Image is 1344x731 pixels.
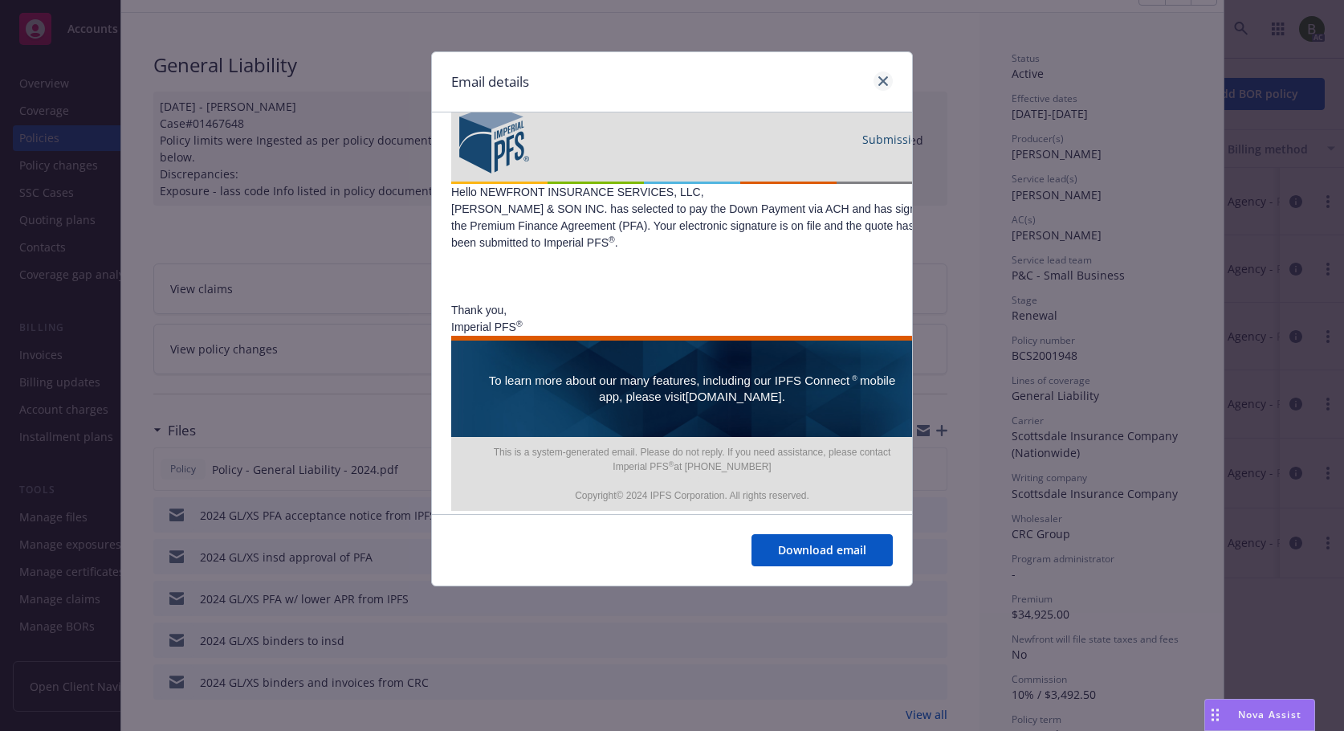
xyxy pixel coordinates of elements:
p: Copyright© 2024 IPFS Corporation. All rights reserved. [483,488,901,503]
sup: ® [669,460,674,468]
button: Download email [751,534,893,566]
span: Nova Assist [1238,708,1301,721]
span: 128 [684,476,700,487]
span: Download email [778,542,866,557]
div: Drag to move [1205,700,1225,730]
p: This is a system-generated email. Please do not reply. If you need assistance, please contact Imp... [483,445,901,474]
button: Nova Assist [1204,699,1315,731]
